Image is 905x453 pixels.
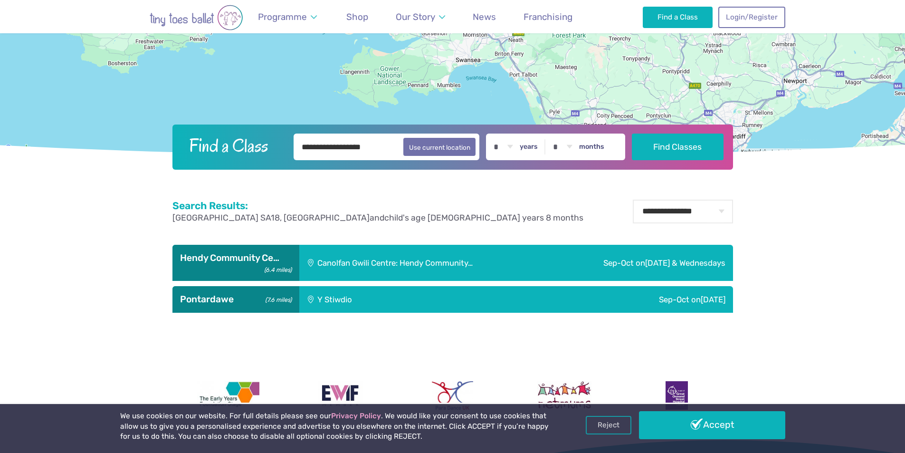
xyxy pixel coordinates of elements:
a: Find a Class [643,7,713,28]
span: News [473,11,496,22]
span: child's age [DEMOGRAPHIC_DATA] years 8 months [384,213,583,222]
div: Sep-Oct on [484,286,733,313]
span: Our Story [396,11,435,22]
p: We use cookies on our website. For full details please see our . We would like your consent to us... [120,411,553,442]
label: years [520,143,538,151]
button: Use current location [403,138,476,156]
small: (7.6 miles) [262,294,291,304]
button: Find Classes [632,134,724,160]
small: (6.4 miles) [261,264,291,274]
img: The Early Years Foundation Stage [197,381,260,410]
span: Franchising [524,11,572,22]
div: Y Stiwdio [299,286,484,313]
img: Para Dance UK [432,381,473,410]
div: Canolfan Gwili Centre: Hendy Community… [299,245,546,281]
h3: Hendy Community Ce… [180,252,292,264]
a: Accept [639,411,785,439]
span: [DATE] [701,295,725,304]
span: [GEOGRAPHIC_DATA] SA18, [GEOGRAPHIC_DATA] [172,213,370,222]
h2: Find a Class [181,134,287,157]
img: Google [2,143,34,155]
span: [DATE] & Wednesdays [645,258,725,268]
p: and [172,212,583,224]
a: Login/Register [718,7,785,28]
a: News [468,6,501,28]
img: Encouraging Women Into Franchising [318,381,363,410]
h3: Pontardawe [180,294,292,305]
a: Franchising [519,6,577,28]
h2: Search Results: [172,200,583,212]
span: Programme [258,11,307,22]
a: Reject [586,416,631,434]
a: Shop [342,6,373,28]
a: Open this area in Google Maps (opens a new window) [2,143,34,155]
a: Privacy Policy [331,412,381,420]
div: Sep-Oct on [546,245,733,281]
a: Programme [254,6,322,28]
img: tiny toes ballet [120,5,272,30]
label: months [579,143,604,151]
span: Shop [346,11,368,22]
a: Our Story [391,6,449,28]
